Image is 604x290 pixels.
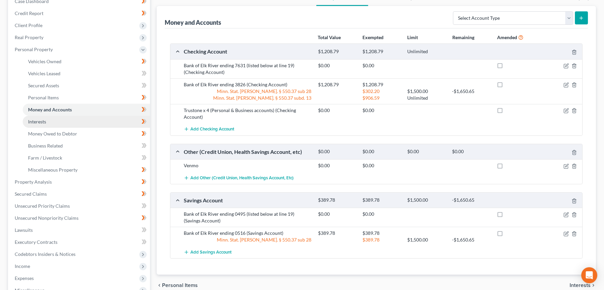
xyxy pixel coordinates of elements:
span: Farm / Livestock [28,155,62,161]
span: Property Analysis [15,179,52,185]
a: Unsecured Priority Claims [9,200,150,212]
span: Miscellaneous Property [28,167,78,173]
div: $1,208.79 [359,49,404,55]
strong: Remaining [452,34,474,40]
a: Property Analysis [9,176,150,188]
a: Business Related [23,140,150,152]
div: Minn. Stat. [PERSON_NAME]. § 550.37 sub 28 [180,236,315,243]
div: Minn. Stat. [PERSON_NAME]. § 550.37 sub 28 [180,88,315,95]
button: chevron_left Personal Items [157,283,198,288]
div: $302.20 [359,88,404,95]
span: Expenses [15,275,34,281]
span: Real Property [15,34,43,40]
div: $0.00 [359,62,404,69]
a: Farm / Livestock [23,152,150,164]
span: Interests [28,119,46,124]
a: Vehicles Leased [23,68,150,80]
div: Bank of Elk River ending 3826 (Checking Account) [180,81,315,88]
strong: Limit [408,34,418,40]
button: Interests chevron_right [570,283,596,288]
i: chevron_right [591,283,596,288]
a: Interests [23,116,150,128]
span: Vehicles Owned [28,59,61,64]
span: Secured Claims [15,191,47,197]
div: $0.00 [404,149,449,155]
div: $0.00 [359,107,404,114]
a: Executory Contracts [9,236,150,248]
strong: Total Value [318,34,341,40]
span: Money and Accounts [28,107,72,112]
span: Money Owed to Debtor [28,131,77,136]
a: Secured Claims [9,188,150,200]
div: Other (Credit Union, Health Savings Account, etc) [180,148,315,155]
a: Vehicles Owned [23,56,150,68]
div: Bank of Elk River ending 7631 (listed below at line 19) (Checking Account) [180,62,315,76]
div: Money and Accounts [165,18,221,26]
div: $389.78 [359,236,404,243]
div: $389.78 [315,230,359,236]
span: Add Checking Account [190,127,234,132]
div: $1,208.79 [359,81,404,88]
span: Personal Items [162,283,198,288]
span: Add Savings Account [190,250,232,255]
a: Lawsuits [9,224,150,236]
a: Secured Assets [23,80,150,92]
div: $1,208.79 [315,49,359,55]
div: $0.00 [315,62,359,69]
div: Unlimited [404,95,449,101]
div: Unlimited [404,49,449,55]
button: Add Other (Credit Union, Health Savings Account, etc) [184,172,294,184]
div: -$1,650.65 [449,88,493,95]
div: $389.78 [315,197,359,203]
span: Executory Contracts [15,239,57,245]
div: $1,208.79 [315,81,359,88]
span: Business Related [28,143,63,149]
span: Unsecured Nonpriority Claims [15,215,79,221]
a: Miscellaneous Property [23,164,150,176]
div: Bank of Elk River ending 0495 (listed below at line 19) (Savings Account) [180,211,315,224]
span: Income [15,263,30,269]
div: $1,500.00 [404,88,449,95]
span: Unsecured Priority Claims [15,203,70,209]
a: Personal Items [23,92,150,104]
span: Codebtors Insiders & Notices [15,251,75,257]
div: Savings Account [180,197,315,204]
span: Credit Report [15,10,43,16]
div: $389.78 [359,230,404,236]
a: Money and Accounts [23,104,150,116]
a: Unsecured Nonpriority Claims [9,212,150,224]
span: Client Profile [15,22,42,28]
div: -$1,650.65 [449,197,493,203]
div: Minn. Stat. [PERSON_NAME]. § 550.37 subd. 13 [180,95,315,101]
span: Personal Items [28,95,59,100]
a: Money Owed to Debtor [23,128,150,140]
div: -$1,650.65 [449,236,493,243]
div: $0.00 [359,162,404,169]
button: Add Savings Account [184,246,232,258]
div: Checking Account [180,48,315,55]
div: Venmo [180,162,315,169]
strong: Exempted [362,34,384,40]
span: Vehicles Leased [28,71,60,76]
div: $0.00 [449,149,493,155]
div: $0.00 [359,211,404,217]
div: Bank of Elk River ending 0516 (Savings Account) [180,230,315,236]
span: Lawsuits [15,227,33,233]
i: chevron_left [157,283,162,288]
div: $1,500.00 [404,197,449,203]
div: $0.00 [315,149,359,155]
span: Personal Property [15,46,53,52]
div: Trustone x 4 (Personal & Business accounts) (Checking Account) [180,107,315,120]
span: Add Other (Credit Union, Health Savings Account, etc) [190,175,294,181]
div: $906.59 [359,95,404,101]
span: Interests [570,283,591,288]
strong: Amended [497,34,517,40]
div: $0.00 [315,162,359,169]
button: Add Checking Account [184,123,234,135]
div: $389.78 [359,197,404,203]
div: $0.00 [315,107,359,114]
a: Credit Report [9,7,150,19]
span: Secured Assets [28,83,59,88]
div: $1,500.00 [404,236,449,243]
div: Open Intercom Messenger [581,267,597,283]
